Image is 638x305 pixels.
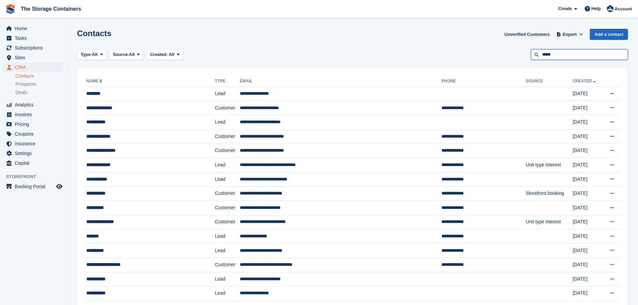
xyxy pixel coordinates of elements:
td: [DATE] [573,101,603,115]
a: menu [3,63,63,72]
td: Customer [215,201,240,215]
a: menu [3,43,63,53]
td: Lead [215,272,240,286]
td: Customer [215,215,240,229]
a: menu [3,110,63,119]
span: Prospects [15,81,36,87]
td: Lead [215,286,240,301]
td: Customer [215,144,240,158]
span: Settings [15,149,55,158]
td: [DATE] [573,243,603,258]
a: menu [3,149,63,158]
span: Storefront [6,173,67,180]
a: menu [3,158,63,168]
span: Tasks [15,33,55,43]
span: Booking Portal [15,182,55,191]
a: menu [3,182,63,191]
td: Customer [215,258,240,272]
td: [DATE] [573,229,603,244]
span: Home [15,24,55,33]
span: Insurance [15,139,55,148]
button: Created: All [146,49,183,60]
td: [DATE] [573,258,603,272]
td: Storefront booking [526,186,573,201]
span: Create [558,5,572,12]
td: [DATE] [573,186,603,201]
td: Customer [215,129,240,144]
a: The Storage Containers [18,3,84,14]
td: [DATE] [573,115,603,130]
a: Prospects [15,81,63,88]
th: Source [526,76,573,87]
td: [DATE] [573,158,603,172]
td: [DATE] [573,129,603,144]
span: Analytics [15,100,55,109]
a: menu [3,100,63,109]
td: Unit type interest [526,215,573,229]
a: menu [3,24,63,33]
span: Export [563,31,577,38]
span: Subscriptions [15,43,55,53]
td: [DATE] [573,272,603,286]
td: [DATE] [573,201,603,215]
span: All [169,52,174,57]
th: Email [240,76,441,87]
td: [DATE] [573,144,603,158]
td: Lead [215,115,240,130]
td: Unit type interest [526,158,573,172]
a: Contacts [15,73,63,79]
td: Lead [215,172,240,186]
td: Lead [215,229,240,244]
button: Source: All [109,49,144,60]
span: Account [615,6,632,12]
a: Name [86,79,103,83]
td: [DATE] [573,286,603,301]
a: menu [3,129,63,139]
h1: Contacts [77,29,112,38]
img: stora-icon-8386f47178a22dfd0bd8f6a31ec36ba5ce8667c1dd55bd0f319d3a0aa187defe.svg [5,4,15,14]
span: CRM [15,63,55,72]
span: Capital [15,158,55,168]
td: [DATE] [573,215,603,229]
a: menu [3,53,63,62]
a: menu [3,120,63,129]
td: Customer [215,186,240,201]
span: Pricing [15,120,55,129]
span: Coupons [15,129,55,139]
a: menu [3,33,63,43]
span: Source: [113,51,129,58]
span: Type: [81,51,92,58]
td: Lead [215,158,240,172]
button: Export [555,29,584,40]
span: Invoices [15,110,55,119]
span: All [92,51,98,58]
a: Unverified Customers [502,29,552,40]
td: [DATE] [573,172,603,186]
th: Type [215,76,240,87]
span: Sites [15,53,55,62]
a: menu [3,139,63,148]
a: Created [573,79,597,83]
span: All [129,51,135,58]
a: Preview store [55,182,63,190]
img: Stacy Williams [607,5,614,12]
a: Add a contact [590,29,628,40]
span: Help [591,5,601,12]
button: Type: All [77,49,107,60]
th: Phone [441,76,525,87]
a: Deals [15,89,63,96]
td: Customer [215,101,240,115]
td: Lead [215,243,240,258]
span: Created: [150,52,168,57]
span: Deals [15,89,27,96]
td: Lead [215,87,240,101]
td: [DATE] [573,87,603,101]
